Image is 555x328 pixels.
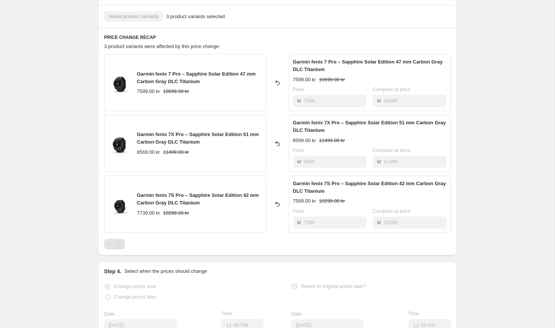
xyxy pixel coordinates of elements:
[137,132,259,145] span: Garmin fenix 7X Pro – Sapphire Solar Edition 51 mm Carbon Gray DLC Titanium
[298,98,302,104] span: kr
[293,181,446,194] span: Garmin fenix 7S Pro – Sapphire Solar Edition 42 mm Carbon Gray DLC Titanium
[373,87,410,92] span: Compare at price
[104,311,114,317] span: Date
[137,192,259,206] span: Garmin fenix 7S Pro – Sapphire Solar Edition 42 mm Carbon Gray DLC Titanium
[298,159,302,164] span: kr
[137,88,160,95] div: 7599.00 kr
[293,147,304,153] span: Price
[319,197,345,205] strike: 10299.00 kr
[293,137,316,144] div: 8599.00 kr
[291,311,301,317] span: Date
[221,311,232,316] span: Time
[298,220,302,225] span: kr
[104,239,125,249] nav: Pagination
[377,159,381,164] span: kr
[137,149,160,156] div: 8569.00 kr
[377,98,381,104] span: kr
[114,294,157,300] span: Change prices later
[104,268,122,275] h2: Step 4.
[124,268,207,275] p: Select when the prices should change
[373,208,410,214] span: Compare at price
[163,149,189,156] strike: 11499.00 kr
[104,34,451,40] h6: PRICE CHANGE RECAP
[108,193,131,215] img: Garmin_1_sonarstore_520fe279-4102-40e6-8b3c-b76b493e5201_80x.webp
[108,71,131,94] img: Garmin_1_sonarstore_4c84c34e-721b-44bf-a222-c89146b5d5a3_80x.webp
[137,71,256,84] span: Garmin fenix 7 Pro – Sapphire Solar Edition 47 mm Carbon Gray DLC Titanium
[373,147,410,153] span: Compare at price
[319,76,345,84] strike: 10699.00 kr
[293,76,316,84] div: 7599.00 kr
[114,283,156,289] span: Change prices now
[293,208,304,214] span: Price
[163,209,189,217] strike: 10299.00 kr
[409,311,419,316] span: Time
[166,13,225,20] span: 3 product variants selected
[319,137,345,144] strike: 11499.00 kr
[108,132,131,155] img: fenix7pro_1_80x.webp
[293,87,304,92] span: Price
[137,209,160,217] div: 7739.00 kr
[301,283,366,289] span: Revert to original prices later?
[163,88,189,95] strike: 10699.00 kr
[293,120,446,133] span: Garmin fenix 7X Pro – Sapphire Solar Edition 51 mm Carbon Gray DLC Titanium
[293,197,316,205] div: 7599.00 kr
[377,220,381,225] span: kr
[104,43,220,49] span: 3 product variants were affected by this price change:
[293,59,443,72] span: Garmin fenix 7 Pro – Sapphire Solar Edition 47 mm Carbon Gray DLC Titanium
